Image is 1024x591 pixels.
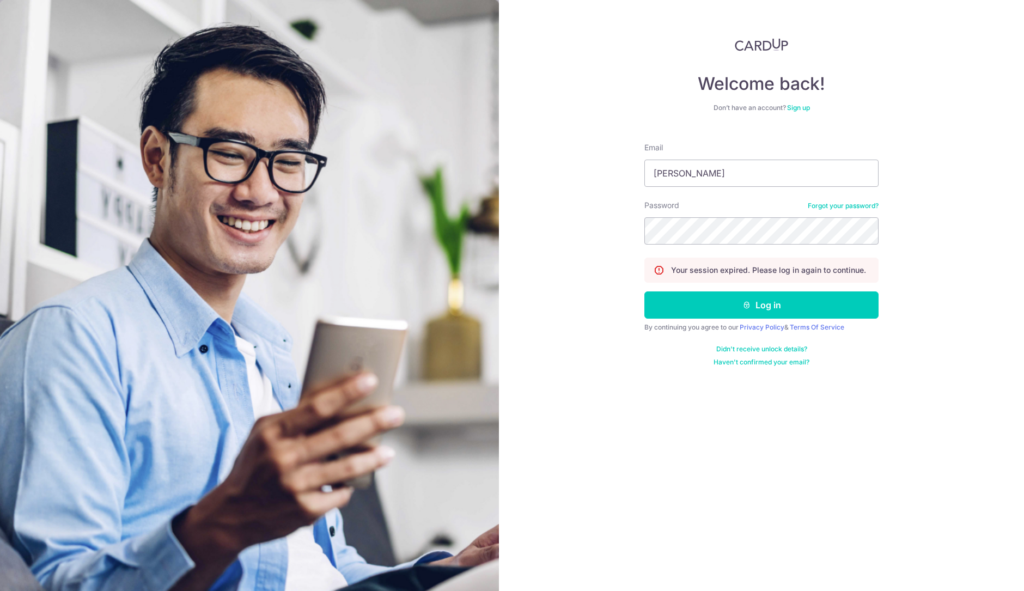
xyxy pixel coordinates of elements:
a: Terms Of Service [790,323,844,331]
input: Enter your Email [644,160,879,187]
a: Forgot your password? [808,202,879,210]
a: Haven't confirmed your email? [714,358,809,367]
a: Privacy Policy [740,323,784,331]
p: Your session expired. Please log in again to continue. [671,265,866,276]
button: Log in [644,291,879,319]
h4: Welcome back! [644,73,879,95]
a: Didn't receive unlock details? [716,345,807,354]
div: Don’t have an account? [644,103,879,112]
a: Sign up [787,103,810,112]
label: Password [644,200,679,211]
img: CardUp Logo [735,38,788,51]
label: Email [644,142,663,153]
div: By continuing you agree to our & [644,323,879,332]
